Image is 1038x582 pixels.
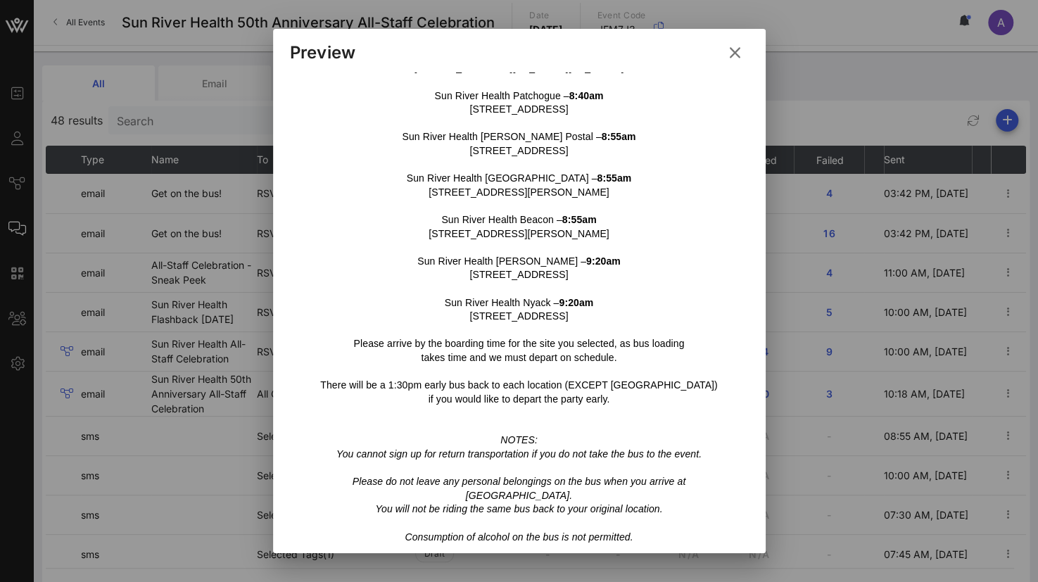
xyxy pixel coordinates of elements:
p: Sun River Health [PERSON_NAME] Postal – [315,130,723,144]
p: Sun River Health Patchogue – [315,89,723,103]
p: [STREET_ADDRESS] [315,144,723,158]
em: You cannot sign up for return transportation if you do not take the bus to the event. [336,448,702,460]
p: if you would like to depart the party early. [315,393,723,407]
p: Sun River Health [GEOGRAPHIC_DATA] – [315,172,723,186]
p: [STREET_ADDRESS] [315,268,723,282]
p: Sun River Health [PERSON_NAME] – [315,255,723,269]
p: takes time and we must depart on schedule. [315,351,723,365]
p: [STREET_ADDRESS][PERSON_NAME] [315,186,723,200]
p: Sun River Health Beacon – [315,213,723,227]
p: Sun River Health Nyack – [315,296,723,310]
strong: 9:20am [559,297,593,308]
p: [STREET_ADDRESS][PERSON_NAME] [315,227,723,241]
p: Please arrive by the boarding time for the site you selected, as bus loading [315,337,723,351]
em: NOTES: [500,434,538,445]
em: Please do not leave any personal belongings on the bus when you arrive at [GEOGRAPHIC_DATA]. [353,476,686,501]
p: There will be a 1:30pm early bus back to each location (EXCEPT [GEOGRAPHIC_DATA]) [315,379,723,393]
em: Consumption of alcohol on the bus is not permitted. [405,531,633,543]
div: Preview [290,42,356,63]
strong: 8:55am [602,131,636,142]
em: You will not be riding the same bus back to your original location. [375,503,662,514]
strong: 8:55am [597,172,631,184]
p: [STREET_ADDRESS] [315,103,723,117]
strong: 9:20am [586,255,621,267]
p: [STREET_ADDRESS] [315,310,723,324]
strong: 8:40am [569,90,604,101]
strong: 8:55am [562,214,597,225]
